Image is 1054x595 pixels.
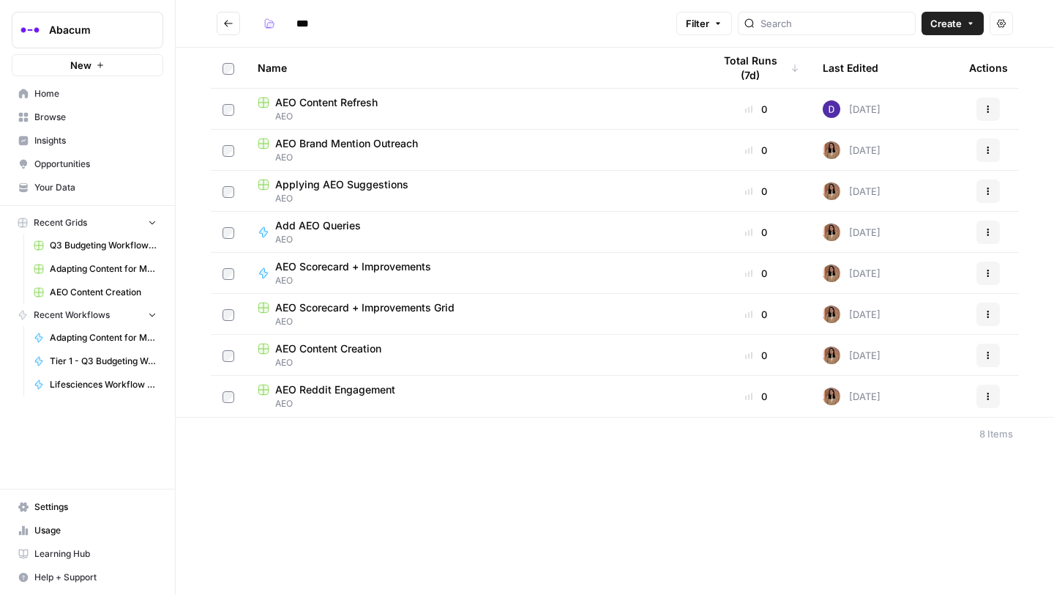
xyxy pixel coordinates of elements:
a: AEO Content RefreshAEO [258,95,689,123]
a: Tier 1 - Q3 Budgeting Workflows [27,350,163,373]
a: AEO Content CreationAEO [258,341,689,369]
a: Adapting Content for Microdemos Pages Grid [27,257,163,281]
div: [DATE] [823,388,881,405]
div: 0 [713,102,799,117]
span: Home [34,87,157,100]
button: Workspace: Abacum [12,12,163,48]
span: AEO [258,192,689,205]
span: Tier 1 - Q3 Budgeting Workflows [50,355,157,368]
span: Adapting Content for Microdemos Pages [50,331,157,344]
div: 0 [713,225,799,240]
div: [DATE] [823,347,881,364]
button: Create [922,12,984,35]
a: Applying AEO SuggestionsAEO [258,177,689,205]
span: Settings [34,500,157,514]
button: Filter [676,12,732,35]
a: Your Data [12,176,163,199]
div: [DATE] [823,306,881,323]
span: AEO Content Creation [275,341,381,356]
div: [DATE] [823,100,881,118]
span: AEO Content Refresh [275,95,378,110]
img: 6clbhjv5t98vtpq4yyt91utag0vy [823,100,840,118]
div: 0 [713,348,799,363]
span: Applying AEO Suggestions [275,177,408,192]
a: AEO Content Creation [27,281,163,304]
span: Recent Grids [34,216,87,229]
a: Browse [12,106,163,129]
span: Q3 Budgeting Workflows (ATL/BTL) Grid [50,239,157,252]
div: [DATE] [823,265,881,282]
div: 0 [713,143,799,158]
span: New [70,58,91,73]
span: Opportunities [34,158,157,171]
a: Home [12,82,163,106]
span: Filter [686,16,709,31]
input: Search [760,16,909,31]
a: Add AEO QueriesAEO [258,218,689,246]
a: Learning Hub [12,542,163,566]
div: 8 Items [979,426,1013,441]
a: Usage [12,519,163,542]
div: Name [258,48,689,88]
div: 0 [713,184,799,199]
div: Total Runs (7d) [713,48,799,88]
div: [DATE] [823,223,881,241]
span: AEO Scorecard + Improvements Grid [275,300,455,315]
a: AEO Reddit EngagementAEO [258,382,689,410]
span: Lifesciences Workflow ([DATE]) [50,378,157,391]
div: 0 [713,266,799,281]
div: [DATE] [823,182,881,200]
img: jqqluxs4pyouhdpojww11bswqfcs [823,265,840,282]
img: Abacum Logo [17,17,43,43]
span: AEO Scorecard + Improvements [275,259,431,274]
div: Actions [969,48,1008,88]
span: AEO [258,397,689,410]
img: jqqluxs4pyouhdpojww11bswqfcs [823,182,840,200]
a: AEO Brand Mention OutreachAEO [258,136,689,164]
span: Create [930,16,962,31]
span: Help + Support [34,571,157,584]
img: jqqluxs4pyouhdpojww11bswqfcs [823,141,840,159]
span: AEO [258,356,689,369]
span: Browse [34,111,157,124]
button: Go back [217,12,240,35]
a: Adapting Content for Microdemos Pages [27,326,163,350]
span: AEO Brand Mention Outreach [275,136,418,151]
a: AEO Scorecard + ImprovementsAEO [258,259,689,287]
img: jqqluxs4pyouhdpojww11bswqfcs [823,306,840,323]
span: AEO Content Creation [50,286,157,299]
div: 0 [713,389,799,404]
div: [DATE] [823,141,881,159]
a: AEO Scorecard + Improvements GridAEO [258,300,689,328]
a: Lifesciences Workflow ([DATE]) [27,373,163,396]
button: Recent Grids [12,212,163,234]
a: Settings [12,495,163,519]
span: Abacum [49,23,138,37]
span: AEO [258,315,689,328]
span: Your Data [34,181,157,194]
span: Usage [34,524,157,537]
a: Q3 Budgeting Workflows (ATL/BTL) Grid [27,234,163,257]
button: New [12,54,163,76]
a: Opportunities [12,152,163,176]
span: Adapting Content for Microdemos Pages Grid [50,262,157,276]
span: AEO [258,151,689,164]
span: AEO [258,110,689,123]
img: jqqluxs4pyouhdpojww11bswqfcs [823,223,840,241]
div: 0 [713,307,799,322]
a: Insights [12,129,163,152]
button: Recent Workflows [12,304,163,326]
div: Last Edited [823,48,878,88]
span: Learning Hub [34,547,157,561]
span: Add AEO Queries [275,218,361,233]
span: AEO Reddit Engagement [275,382,395,397]
button: Help + Support [12,566,163,589]
span: AEO [275,233,373,246]
img: jqqluxs4pyouhdpojww11bswqfcs [823,388,840,405]
img: jqqluxs4pyouhdpojww11bswqfcs [823,347,840,364]
span: Recent Workflows [34,308,110,322]
span: AEO [275,274,443,287]
span: Insights [34,134,157,147]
